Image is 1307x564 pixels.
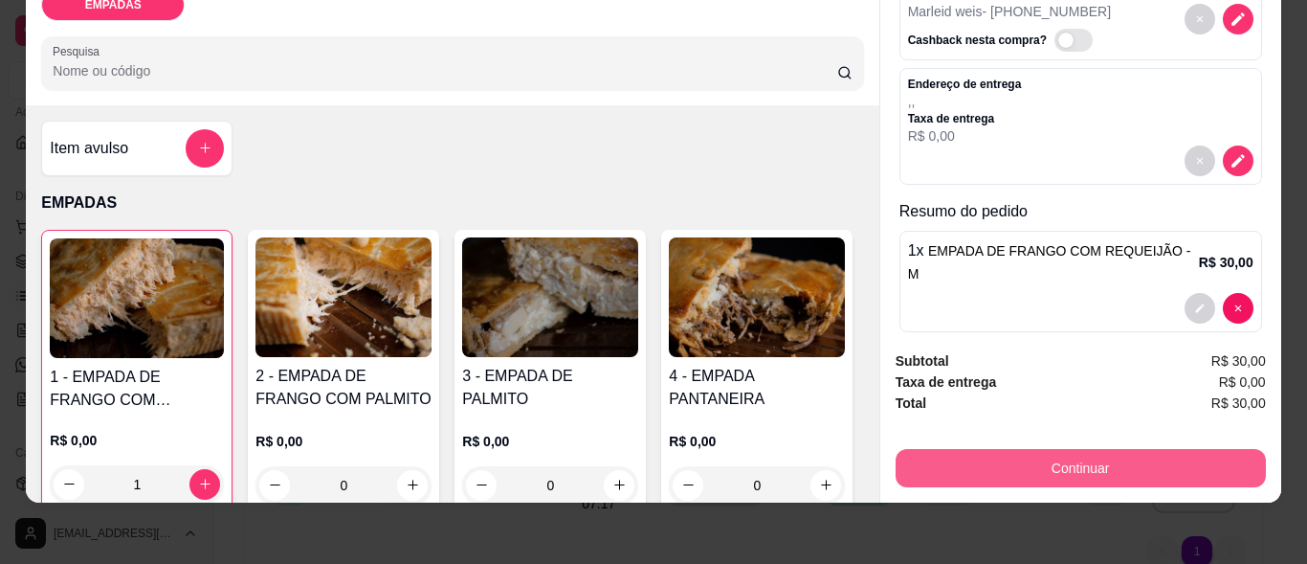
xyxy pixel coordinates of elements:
[1185,146,1215,176] button: decrease-product-quantity
[1185,4,1215,34] button: decrease-product-quantity
[908,126,1022,146] p: R$ 0,00
[896,449,1266,487] button: Continuar
[1223,4,1253,34] button: decrease-product-quantity
[50,137,128,160] h4: Item avulso
[908,33,1047,48] p: Cashback nesta compra?
[669,432,845,451] p: R$ 0,00
[462,432,638,451] p: R$ 0,00
[255,432,432,451] p: R$ 0,00
[899,200,1262,223] p: Resumo do pedido
[1199,253,1253,272] p: R$ 30,00
[908,92,1022,111] p: , ,
[41,192,863,214] p: EMPADAS
[1211,393,1266,414] span: R$ 30,00
[462,237,638,357] img: product-image
[50,431,224,450] p: R$ 0,00
[186,129,224,168] button: add-separate-item
[908,111,1022,126] p: Taxa de entrega
[462,365,638,411] h4: 3 - EMPADA DE PALMITO
[908,243,1191,282] span: EMPADA DE FRANGO COM REQUEIJÃO - M
[255,237,432,357] img: product-image
[908,2,1111,21] p: Marleid weis - [PHONE_NUMBER]
[896,395,926,411] strong: Total
[896,353,949,369] strong: Subtotal
[908,77,1022,92] p: Endereço de entrega
[669,365,845,411] h4: 4 - EMPADA PANTANEIRA
[1185,293,1215,324] button: decrease-product-quantity
[50,366,224,412] h4: 1 - EMPADA DE FRANGO COM REQUEIJÃO
[1219,372,1266,393] span: R$ 0,00
[669,237,845,357] img: product-image
[53,61,837,80] input: Pesquisa
[908,239,1199,285] p: 1 x
[53,43,106,59] label: Pesquisa
[50,238,224,358] img: product-image
[1054,29,1100,52] label: Automatic updates
[1223,146,1253,176] button: decrease-product-quantity
[1223,293,1253,324] button: decrease-product-quantity
[896,374,997,390] strong: Taxa de entrega
[255,365,432,411] h4: 2 - EMPADA DE FRANGO COM PALMITO
[1211,350,1266,372] span: R$ 30,00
